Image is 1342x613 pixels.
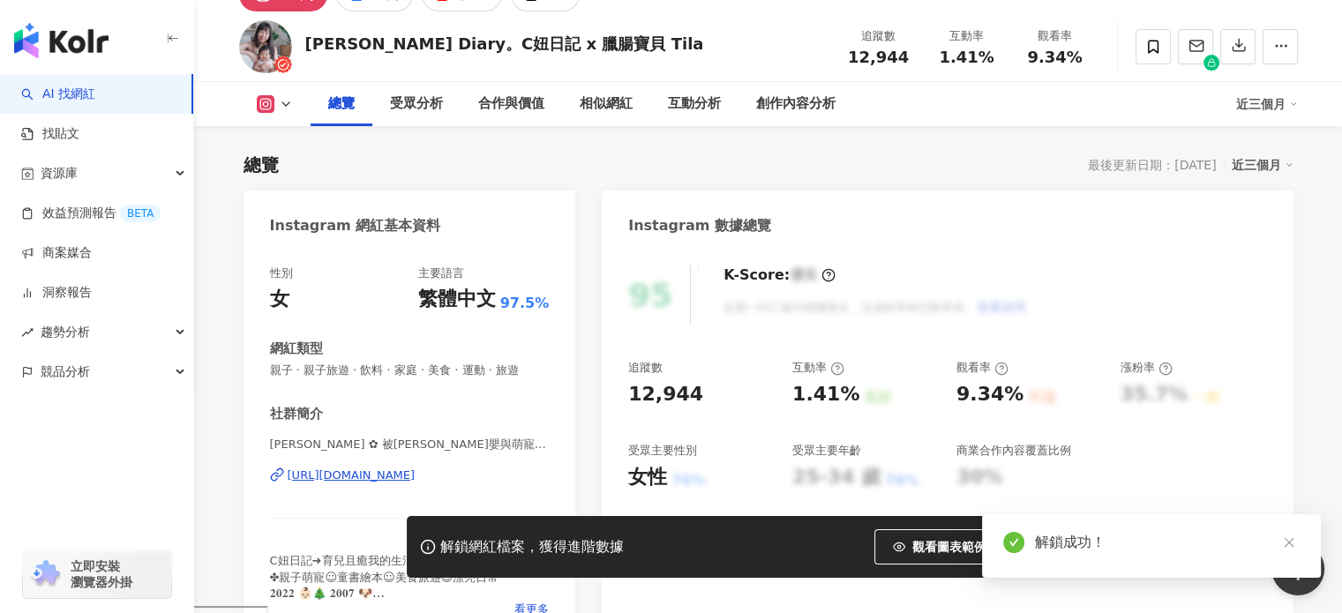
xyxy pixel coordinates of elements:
div: [PERSON_NAME] Diary。C妞日記 x 臘腸寶貝 Tila [305,33,704,55]
div: 互動率 [792,360,844,376]
div: Instagram 數據總覽 [628,216,771,235]
div: 域名概述 [91,106,136,117]
div: 1.41% [792,381,859,408]
div: 关键词（按流量） [199,106,290,117]
div: v 4.0.25 [49,28,86,42]
div: 9.34% [956,381,1023,408]
div: 互動分析 [668,93,721,115]
span: check-circle [1003,532,1024,553]
img: website_grey.svg [28,46,42,62]
a: searchAI 找網紅 [21,86,95,103]
span: close [1283,536,1295,549]
div: 受眾主要年齡 [792,443,861,459]
div: 漲粉率 [1121,360,1173,376]
span: 97.5% [500,294,550,313]
div: 女 [270,286,289,313]
img: logo_orange.svg [28,28,42,42]
div: 解鎖網紅檔案，獲得進階數據 [440,538,624,557]
div: 最後更新日期：[DATE] [1088,158,1216,172]
span: rise [21,326,34,339]
a: chrome extension立即安裝 瀏覽器外掛 [23,550,171,598]
span: 趨勢分析 [41,312,90,352]
div: 近三個月 [1236,90,1298,118]
div: 解鎖成功！ [1035,532,1300,553]
div: 商業合作內容覆蓋比例 [956,443,1071,459]
div: 受眾分析 [390,93,443,115]
div: 創作內容分析 [756,93,836,115]
div: 相似網紅 [580,93,633,115]
a: [URL][DOMAIN_NAME] [270,467,550,483]
div: 域名: [URL] [46,46,110,62]
img: chrome extension [28,560,63,588]
img: logo [14,23,109,58]
img: tab_keywords_by_traffic_grey.svg [180,104,194,118]
span: 親子 · 親子旅遊 · 飲料 · 家庭 · 美食 · 運動 · 旅遊 [270,363,550,378]
button: 觀看圖表範例 [874,529,1005,564]
span: 1.41% [939,49,993,66]
div: K-Score : [723,265,836,285]
div: 主要語言 [418,265,464,281]
div: 近三個月 [1232,153,1293,176]
div: 受眾主要性別 [628,443,697,459]
div: 總覽 [244,153,279,177]
div: 社群簡介 [270,405,323,423]
div: 合作與價值 [478,93,544,115]
span: 觀看圖表範例 [912,540,986,554]
div: 追蹤數 [628,360,663,376]
div: 性別 [270,265,293,281]
a: 找貼文 [21,125,79,143]
span: 競品分析 [41,352,90,392]
a: 洞察報告 [21,284,92,302]
a: 商案媒合 [21,244,92,262]
div: 總覽 [328,93,355,115]
span: 9.34% [1027,49,1082,66]
div: 互動率 [933,27,1001,45]
div: 觀看率 [956,360,1008,376]
div: [URL][DOMAIN_NAME] [288,467,416,483]
span: 立即安裝 瀏覽器外掛 [71,558,132,590]
span: [PERSON_NAME] ✿ 被[PERSON_NAME]嬰與萌寵圍繞的C妞 | aboutclaire [270,437,550,452]
a: 效益預測報告BETA [21,205,161,222]
img: tab_domain_overview_orange.svg [71,104,86,118]
div: 追蹤數 [845,27,912,45]
div: 12,944 [628,381,703,408]
div: Instagram 網紅基本資料 [270,216,441,235]
div: 女性 [628,464,667,491]
img: KOL Avatar [239,20,292,73]
div: 繁體中文 [418,286,496,313]
span: 12,944 [848,48,909,66]
div: 觀看率 [1022,27,1089,45]
span: 資源庫 [41,153,78,193]
div: 網紅類型 [270,340,323,358]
